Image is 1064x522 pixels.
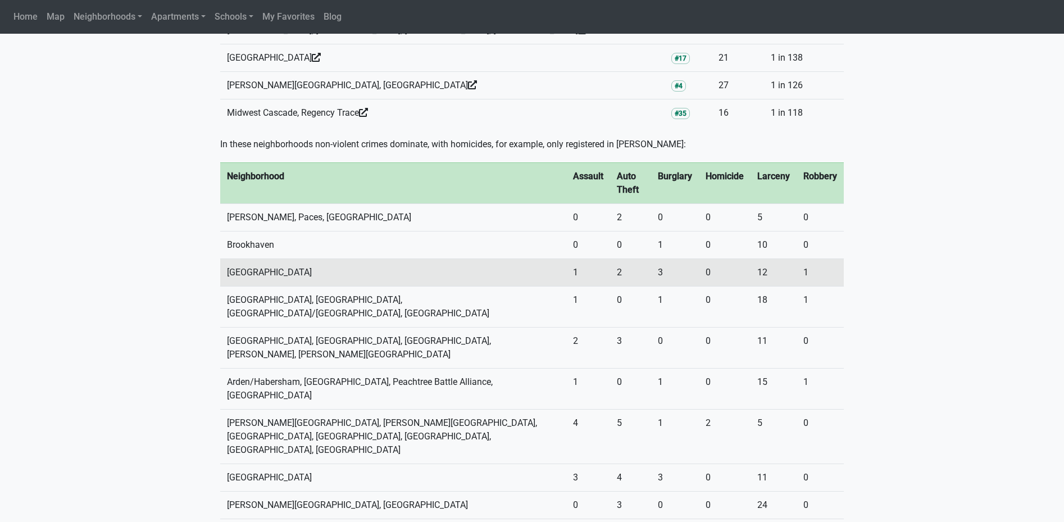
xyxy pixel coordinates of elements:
[797,492,844,519] td: 0
[324,11,342,22] span: Blog
[751,163,797,204] th: Larceny
[566,204,610,232] td: 0
[566,410,610,464] td: 4
[220,410,566,464] td: [PERSON_NAME][GEOGRAPHIC_DATA], [PERSON_NAME][GEOGRAPHIC_DATA], [GEOGRAPHIC_DATA], [GEOGRAPHIC_DA...
[566,287,610,328] td: 1
[651,204,699,232] td: 0
[220,259,566,287] td: [GEOGRAPHIC_DATA]
[651,287,699,328] td: 1
[797,163,844,204] th: Robbery
[699,492,751,519] td: 0
[751,328,797,369] td: 11
[566,492,610,519] td: 0
[699,232,751,259] td: 0
[699,163,751,204] th: Homicide
[220,369,566,410] td: Arden/Habersham, [GEOGRAPHIC_DATA], Peachtree Battle Alliance, [GEOGRAPHIC_DATA]
[797,464,844,492] td: 0
[751,259,797,287] td: 12
[262,11,315,22] span: My Favorites
[74,11,135,22] span: Neighborhoods
[751,492,797,519] td: 24
[210,6,258,28] a: Schools
[751,232,797,259] td: 10
[610,287,651,328] td: 0
[610,204,651,232] td: 2
[712,44,763,72] td: 21
[671,108,690,119] span: #35
[699,410,751,464] td: 2
[220,328,566,369] td: [GEOGRAPHIC_DATA], [GEOGRAPHIC_DATA], [GEOGRAPHIC_DATA], [PERSON_NAME], [PERSON_NAME][GEOGRAPHIC_...
[69,6,147,28] a: Neighborhoods
[220,204,566,232] td: [PERSON_NAME], Paces, [GEOGRAPHIC_DATA]
[797,259,844,287] td: 1
[797,232,844,259] td: 0
[220,232,566,259] td: Brookhaven
[610,492,651,519] td: 3
[220,99,665,127] td: Midwest Cascade, Regency Trace
[610,163,651,204] th: Auto Theft
[215,11,247,22] span: Schools
[566,259,610,287] td: 1
[651,163,699,204] th: Burglary
[42,6,69,28] a: Map
[319,6,346,28] a: Blog
[566,163,610,204] th: Assault
[712,72,763,99] td: 27
[566,369,610,410] td: 1
[610,464,651,492] td: 4
[764,72,844,99] td: 1 in 126
[671,53,690,64] span: #17
[699,369,751,410] td: 0
[610,369,651,410] td: 0
[651,464,699,492] td: 3
[610,232,651,259] td: 0
[258,6,319,28] a: My Favorites
[651,232,699,259] td: 1
[220,135,844,153] p: In these neighborhoods non-violent crimes dominate, with homicides, for example, only registered ...
[9,6,42,28] a: Home
[651,410,699,464] td: 1
[764,44,844,72] td: 1 in 138
[47,11,65,22] span: Map
[566,464,610,492] td: 3
[151,11,199,22] span: Apartments
[566,328,610,369] td: 2
[751,464,797,492] td: 11
[699,204,751,232] td: 0
[566,232,610,259] td: 0
[610,328,651,369] td: 3
[797,287,844,328] td: 1
[712,99,763,127] td: 16
[797,410,844,464] td: 0
[797,369,844,410] td: 1
[220,492,566,519] td: [PERSON_NAME][GEOGRAPHIC_DATA], [GEOGRAPHIC_DATA]
[651,492,699,519] td: 0
[220,72,665,99] td: [PERSON_NAME][GEOGRAPHIC_DATA], [GEOGRAPHIC_DATA]
[751,204,797,232] td: 5
[651,328,699,369] td: 0
[147,6,210,28] a: Apartments
[220,464,566,492] td: [GEOGRAPHIC_DATA]
[671,80,686,92] span: #4
[751,369,797,410] td: 15
[220,44,665,72] td: [GEOGRAPHIC_DATA]
[797,328,844,369] td: 0
[220,287,566,328] td: [GEOGRAPHIC_DATA], [GEOGRAPHIC_DATA], [GEOGRAPHIC_DATA]/[GEOGRAPHIC_DATA], [GEOGRAPHIC_DATA]
[764,99,844,127] td: 1 in 118
[220,163,566,204] th: Neighborhood
[699,259,751,287] td: 0
[610,410,651,464] td: 5
[13,11,38,22] span: Home
[699,328,751,369] td: 0
[651,259,699,287] td: 3
[610,259,651,287] td: 2
[699,287,751,328] td: 0
[751,410,797,464] td: 5
[751,287,797,328] td: 18
[699,464,751,492] td: 0
[797,204,844,232] td: 0
[651,369,699,410] td: 1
